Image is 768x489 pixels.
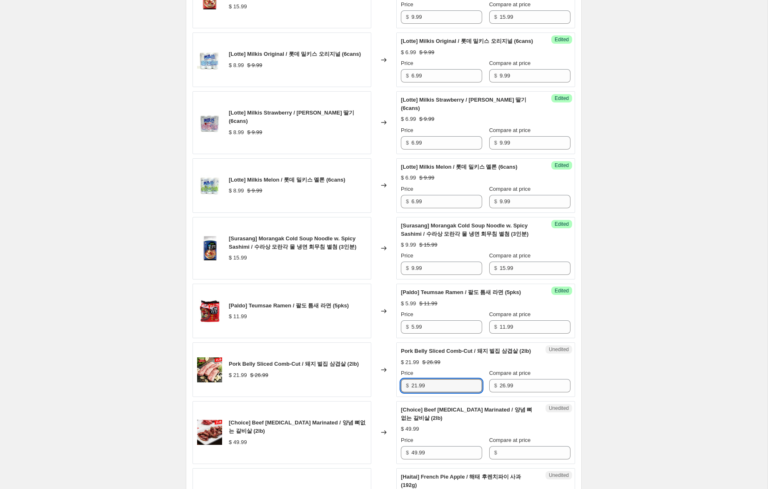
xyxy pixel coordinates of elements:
span: $ [406,14,409,20]
div: $ 21.99 [229,371,247,379]
strike: $ 9.99 [247,187,262,195]
div: $ 8.99 [229,187,244,195]
span: $ [406,449,409,456]
div: $ 6.99 [401,115,416,123]
strike: $ 15.99 [419,241,437,249]
strike: $ 26.99 [250,371,268,379]
span: $ [406,324,409,330]
span: Price [401,60,413,66]
span: Price [401,186,413,192]
div: $ 5.99 [401,299,416,308]
span: Pork Belly Sliced Comb-Cut / 돼지 벌집 삼겹살 (2lb) [401,348,531,354]
span: Compare at price [489,1,531,7]
span: Price [401,370,413,376]
span: Compare at price [489,370,531,376]
span: [Surasang] Morangak Cold Soup Noodle w. Spicy Sashimi / 수라상 모란각 물 냉면 회무침 별첨 (3인분) [401,222,528,237]
span: [Lotte] Milkis Strawberry / [PERSON_NAME] 딸기 (6cans) [229,110,354,124]
span: [Lotte] Milkis Original / 롯데 밀키스 오리지널 (6cans) [229,51,361,57]
span: [Lotte] Milkis Strawberry / [PERSON_NAME] 딸기 (6cans) [401,97,526,111]
strike: $ 11.99 [419,299,437,308]
img: MeatWeight_0010_PorkBellySlicedComb_80x.jpg [197,357,222,382]
strike: $ 26.99 [422,358,440,367]
img: IMG_3945_80x.jpg [197,47,222,72]
span: [Choice] Beef [MEDICAL_DATA] Marinated / 양념 뼈없는 갈비살 (2lb) [229,419,365,434]
span: [Lotte] Milkis Melon / 롯데 밀키스 멜론 (6cans) [401,164,518,170]
div: $ 8.99 [229,128,244,137]
span: Price [401,437,413,443]
span: [Lotte] Milkis Original / 롯데 밀키스 오리지널 (6cans) [401,38,533,44]
div: $ 11.99 [229,312,247,321]
span: Price [401,311,413,317]
span: $ [494,449,497,456]
span: $ [494,14,497,20]
span: $ [494,324,497,330]
img: IMG_5478_80x.jpg [197,110,222,135]
span: Compare at price [489,127,531,133]
div: $ 49.99 [229,438,247,447]
span: $ [494,140,497,146]
span: Price [401,1,413,7]
span: $ [406,265,409,271]
span: [Choice] Beef [MEDICAL_DATA] Marinated / 양념 뼈없는 갈비살 (2lb) [401,407,532,421]
span: [Surasang] Morangak Cold Soup Noodle w. Spicy Sashimi / 수라상 모란각 물 냉면 회무침 별첨 (3인분) [229,235,356,250]
img: MeatWeight_0018_ChoiceBeefintercoastalmarinated_80x.jpg [197,420,222,445]
div: $ 21.99 [401,358,419,367]
span: Unedited [549,405,569,412]
div: $ 15.99 [229,2,247,11]
span: Edited [555,221,569,227]
span: Edited [555,95,569,102]
img: Korean-coldnoodlewithsoup_80x.jpg [197,236,222,261]
div: $ 6.99 [401,48,416,57]
span: Unedited [549,346,569,353]
span: [Paldo] Teumsae Ramen / 팔도 틈새 라면 (5pks) [229,302,349,309]
div: $ 9.99 [401,241,416,249]
span: [Haitai] French Pie Apple / 해태 후렌치파이 사과 (192g) [401,474,521,488]
div: $ 15.99 [229,254,247,262]
strike: $ 9.99 [247,128,262,137]
span: Edited [555,162,569,169]
span: $ [406,198,409,205]
span: [Lotte] Milkis Melon / 롯데 밀키스 멜론 (6cans) [229,177,345,183]
strike: $ 9.99 [419,48,434,57]
span: Unedited [549,472,569,479]
span: $ [406,140,409,146]
span: $ [406,72,409,79]
span: Price [401,127,413,133]
span: Edited [555,287,569,294]
span: $ [406,382,409,389]
span: [Paldo] Teumsae Ramen / 팔도 틈새 라면 (5pks) [401,289,521,295]
span: Compare at price [489,311,531,317]
span: Compare at price [489,437,531,443]
strike: $ 9.99 [419,115,434,123]
span: $ [494,72,497,79]
span: $ [494,382,497,389]
div: $ 6.99 [401,174,416,182]
span: Edited [555,36,569,43]
img: 1336457489-2012050828_500_80x.jpg [197,299,222,324]
span: Compare at price [489,60,531,66]
strike: $ 9.99 [247,61,262,70]
div: $ 49.99 [401,425,419,433]
span: Price [401,252,413,259]
strike: $ 9.99 [419,174,434,182]
span: $ [494,265,497,271]
span: Compare at price [489,252,531,259]
div: $ 8.99 [229,61,244,70]
span: $ [494,198,497,205]
span: Compare at price [489,186,531,192]
img: IMG_3952_80x.jpg [197,173,222,198]
span: Pork Belly Sliced Comb-Cut / 돼지 벌집 삼겹살 (2lb) [229,361,359,367]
